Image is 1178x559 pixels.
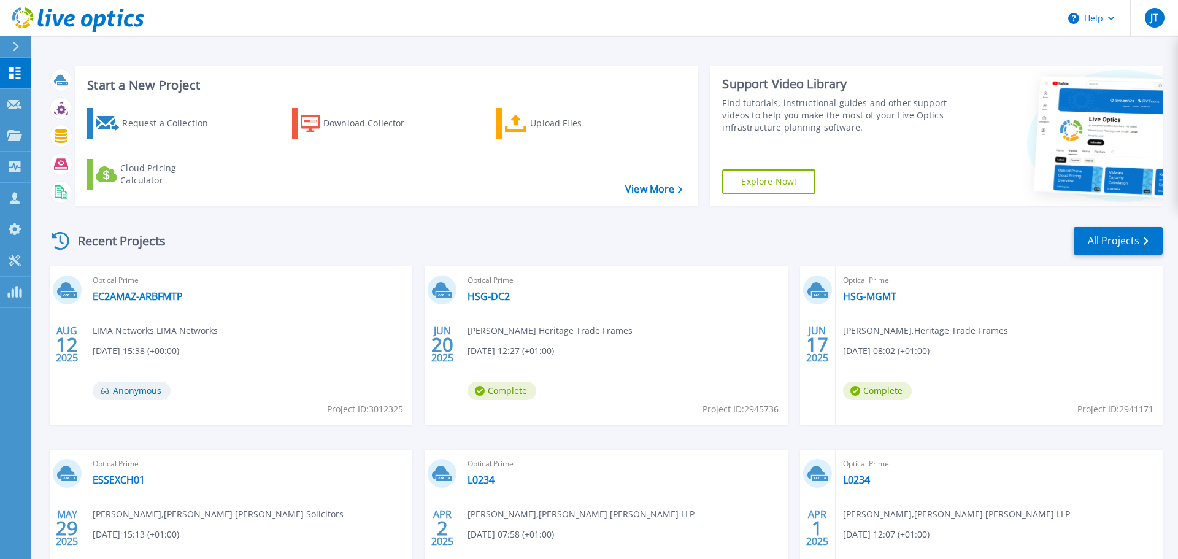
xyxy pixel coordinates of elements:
span: [PERSON_NAME] , [PERSON_NAME] [PERSON_NAME] Solicitors [93,507,344,521]
div: AUG 2025 [55,322,79,367]
span: Optical Prime [468,457,780,471]
span: 12 [56,339,78,350]
span: [PERSON_NAME] , Heritage Trade Frames [843,324,1008,337]
div: MAY 2025 [55,506,79,550]
div: Support Video Library [722,76,953,92]
h3: Start a New Project [87,79,682,92]
div: JUN 2025 [431,322,454,367]
span: Project ID: 2945736 [703,403,779,416]
div: Download Collector [323,111,422,136]
span: [DATE] 15:38 (+00:00) [93,344,179,358]
div: APR 2025 [431,506,454,550]
div: Find tutorials, instructional guides and other support videos to help you make the most of your L... [722,97,953,134]
span: Project ID: 3012325 [327,403,403,416]
div: Upload Files [530,111,628,136]
span: JT [1150,13,1158,23]
a: HSG-MGMT [843,290,896,303]
span: Complete [843,382,912,400]
span: [DATE] 07:58 (+01:00) [468,528,554,541]
span: [PERSON_NAME] , [PERSON_NAME] [PERSON_NAME] LLP [843,507,1070,521]
div: Recent Projects [47,226,182,256]
span: Complete [468,382,536,400]
div: Cloud Pricing Calculator [120,162,218,187]
span: Optical Prime [468,274,780,287]
span: 17 [806,339,828,350]
a: HSG-DC2 [468,290,510,303]
a: All Projects [1074,227,1163,255]
a: Upload Files [496,108,633,139]
span: 1 [812,523,823,533]
a: View More [625,183,682,195]
span: 29 [56,523,78,533]
span: [DATE] 15:13 (+01:00) [93,528,179,541]
a: Request a Collection [87,108,224,139]
span: Anonymous [93,382,171,400]
span: LIMA Networks , LIMA Networks [93,324,218,337]
a: L0234 [843,474,870,486]
span: [DATE] 12:27 (+01:00) [468,344,554,358]
span: [PERSON_NAME] , [PERSON_NAME] [PERSON_NAME] LLP [468,507,695,521]
a: EC2AMAZ-ARBFMTP [93,290,183,303]
a: Explore Now! [722,169,815,194]
div: JUN 2025 [806,322,829,367]
span: 20 [431,339,453,350]
span: [DATE] 12:07 (+01:00) [843,528,930,541]
a: L0234 [468,474,495,486]
span: [DATE] 08:02 (+01:00) [843,344,930,358]
span: [PERSON_NAME] , Heritage Trade Frames [468,324,633,337]
span: Optical Prime [843,457,1155,471]
a: Download Collector [292,108,429,139]
span: Optical Prime [843,274,1155,287]
span: 2 [437,523,448,533]
span: Optical Prime [93,457,405,471]
a: ESSEXCH01 [93,474,145,486]
span: Project ID: 2941171 [1077,403,1153,416]
div: APR 2025 [806,506,829,550]
div: Request a Collection [122,111,220,136]
span: Optical Prime [93,274,405,287]
a: Cloud Pricing Calculator [87,159,224,190]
